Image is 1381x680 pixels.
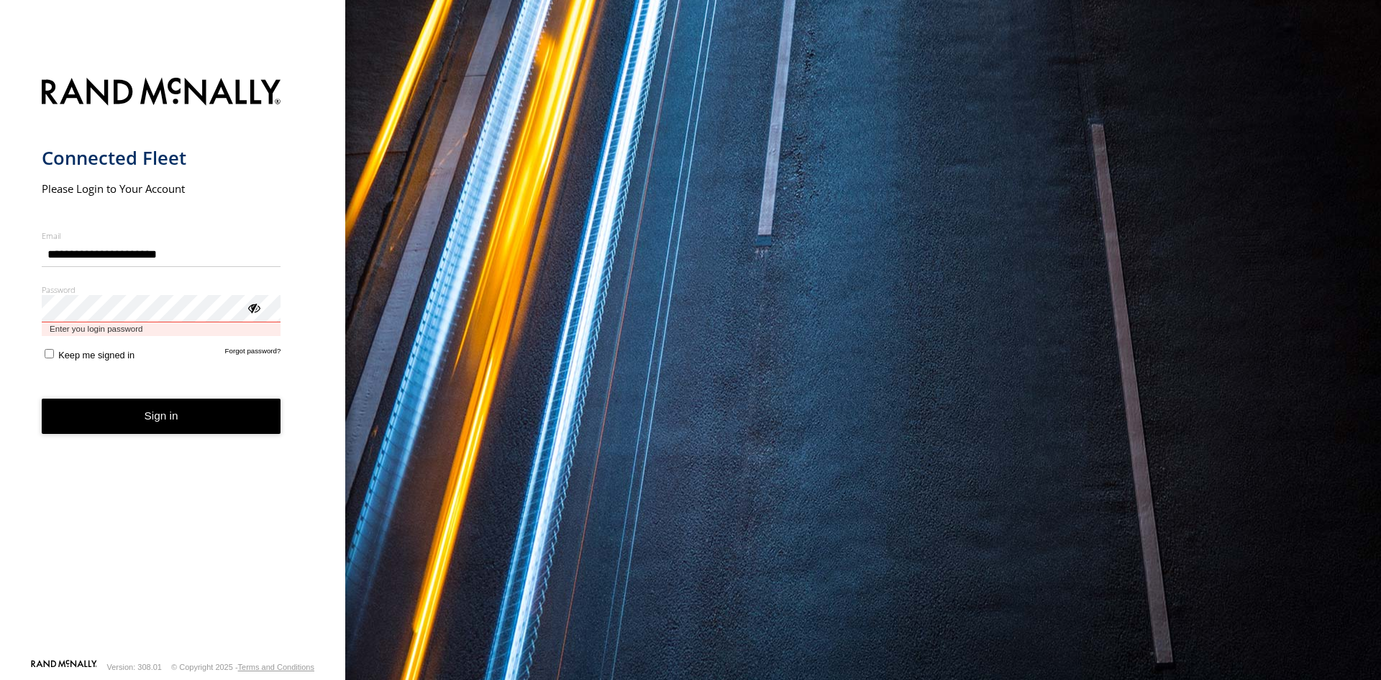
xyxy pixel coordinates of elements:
[42,284,281,295] label: Password
[225,347,281,361] a: Forgot password?
[42,230,281,241] label: Email
[42,322,281,336] span: Enter you login password
[42,146,281,170] h1: Connected Fleet
[42,75,281,112] img: Rand McNally
[42,399,281,434] button: Sign in
[246,300,260,314] div: ViewPassword
[107,663,162,671] div: Version: 308.01
[171,663,314,671] div: © Copyright 2025 -
[42,181,281,196] h2: Please Login to Your Account
[58,350,135,361] span: Keep me signed in
[45,349,54,358] input: Keep me signed in
[238,663,314,671] a: Terms and Conditions
[42,69,304,658] form: main
[31,660,97,674] a: Visit our Website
